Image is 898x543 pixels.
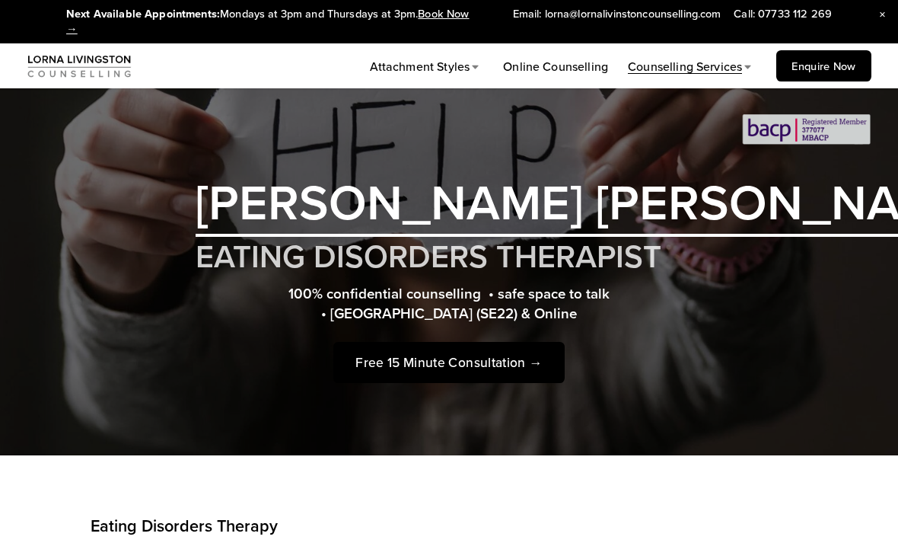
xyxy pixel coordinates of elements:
[91,515,808,538] h3: Eating Disorders Therapy
[370,57,484,77] a: folder dropdown
[196,237,661,276] h1: EATING DISORDERS THERAPIST
[628,57,756,77] a: folder dropdown
[66,5,470,37] a: Book Now →
[333,342,564,383] a: Free 15 Minute Consultation →
[196,284,702,324] h4: 100% confidential counselling • safe space to talk • [GEOGRAPHIC_DATA] (SE22) & Online
[370,58,470,75] span: Attachment Styles
[776,50,871,81] a: Enquire Now
[628,58,742,75] span: Counselling Services
[503,57,608,77] a: Online Counselling
[66,6,832,37] p: Mondays at 3pm and Thursdays at 3pm.
[27,53,132,79] img: Counsellor Lorna Livingston: Counselling London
